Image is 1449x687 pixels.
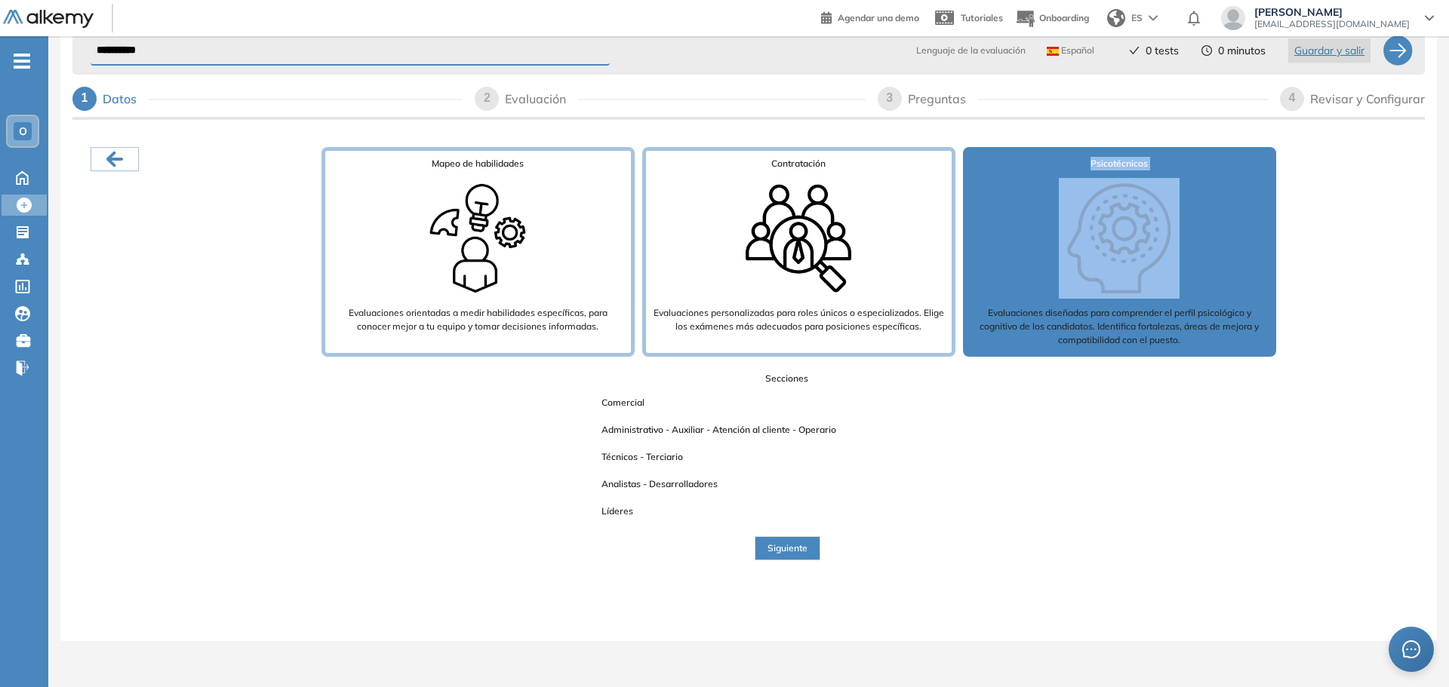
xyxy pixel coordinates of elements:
[1289,91,1296,104] span: 4
[1288,38,1371,63] button: Guardar y salir
[908,87,978,111] div: Preguntas
[838,12,919,23] span: Agendar una demo
[3,10,94,29] img: Logo
[103,87,149,111] div: Datos
[589,447,695,467] span: Técnicos - Terciario
[886,91,893,104] span: 3
[1402,640,1420,658] span: message
[19,125,27,137] span: O
[1059,178,1180,299] img: Type of search
[1131,11,1143,25] span: ES
[1254,6,1410,18] span: [PERSON_NAME]
[1149,15,1158,21] img: arrow
[1039,12,1089,23] span: Onboarding
[1129,45,1140,56] span: check
[417,178,538,299] img: Type of search
[1254,18,1410,30] span: [EMAIL_ADDRESS][DOMAIN_NAME]
[973,306,1266,347] p: Evaluaciones diseñadas para comprender el perfil psicológico y cognitivo de los candidatos. Ident...
[1107,9,1125,27] img: world
[821,8,919,26] a: Agendar una demo
[1047,47,1059,56] img: ESP
[1280,87,1425,111] div: 4Revisar y Configurar
[916,44,1026,57] span: Lenguaje de la evaluación
[1091,157,1148,170] span: Psicotécnicos
[1047,44,1094,57] span: Español
[755,536,820,560] button: Siguiente
[589,372,984,385] span: Secciones
[1201,45,1212,56] span: clock-circle
[14,60,30,63] i: -
[1294,42,1364,59] span: Guardar y salir
[484,91,491,104] span: 2
[589,474,730,494] span: Analistas - Desarrolladores
[878,87,1268,111] div: 3Preguntas
[505,87,578,111] div: Evaluación
[771,157,826,170] span: Contratación
[589,420,848,440] span: Administrativo - Auxiliar - Atención al cliente - Operario
[1218,43,1266,59] span: 0 minutos
[1015,2,1089,35] button: Onboarding
[82,91,88,104] span: 1
[589,393,657,413] span: Comercial
[652,306,946,333] p: Evaluaciones personalizadas para roles únicos o especializados. Elige los exámenes más adecuados ...
[475,87,865,111] div: 2Evaluación
[738,178,859,299] img: Type of search
[768,541,808,556] span: Siguiente
[72,87,463,111] div: 1Datos
[331,306,625,333] p: Evaluaciones orientadas a medir habilidades específicas, para conocer mejor a tu equipo y tomar d...
[1310,87,1425,111] div: Revisar y Configurar
[432,157,524,170] span: Mapeo de habilidades
[961,12,1003,23] span: Tutoriales
[589,501,645,521] span: Líderes
[1146,43,1179,59] span: 0 tests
